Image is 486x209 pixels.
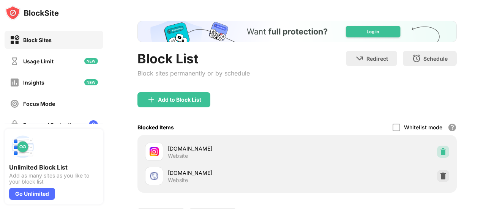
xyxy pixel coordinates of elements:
[168,152,188,159] div: Website
[9,133,36,160] img: push-block-list.svg
[10,35,19,45] img: block-on.svg
[168,169,297,177] div: [DOMAIN_NAME]
[423,55,448,62] div: Schedule
[10,78,19,87] img: insights-off.svg
[150,147,159,156] img: favicons
[23,79,44,86] div: Insights
[5,5,59,20] img: logo-blocksite.svg
[89,120,98,129] img: lock-menu.svg
[404,124,442,130] div: Whitelist mode
[9,188,55,200] div: Go Unlimited
[10,57,19,66] img: time-usage-off.svg
[150,171,159,181] img: favicons
[9,173,99,185] div: Add as many sites as you like to your block list
[158,97,201,103] div: Add to Block List
[10,120,19,130] img: password-protection-off.svg
[137,21,457,42] iframe: Banner
[168,177,188,184] div: Website
[168,145,297,152] div: [DOMAIN_NAME]
[137,69,250,77] div: Block sites permanently or by schedule
[137,124,174,130] div: Blocked Items
[84,58,98,64] img: new-icon.svg
[23,122,78,128] div: Password Protection
[10,99,19,108] img: focus-off.svg
[23,58,54,64] div: Usage Limit
[137,51,250,66] div: Block List
[23,101,55,107] div: Focus Mode
[9,163,99,171] div: Unlimited Block List
[84,79,98,85] img: new-icon.svg
[366,55,388,62] div: Redirect
[23,37,52,43] div: Block Sites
